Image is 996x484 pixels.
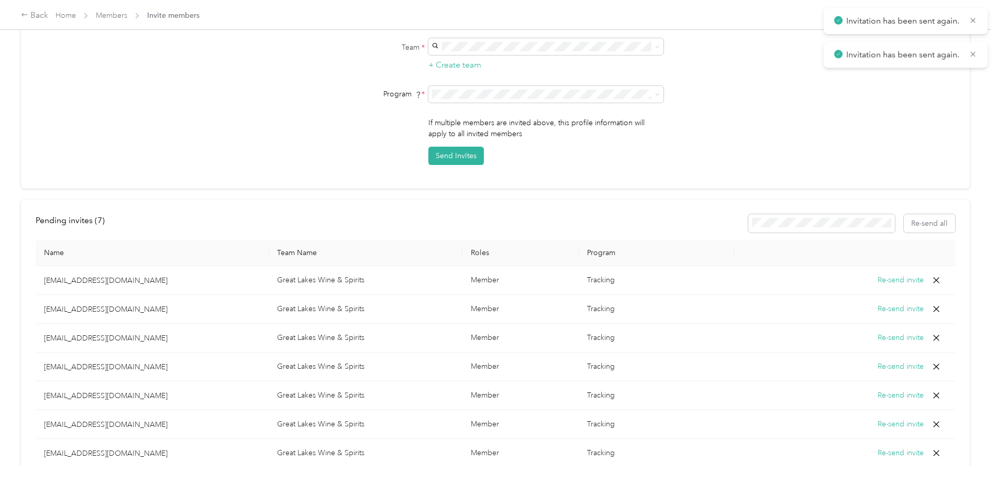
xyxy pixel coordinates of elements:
[277,362,364,371] span: Great Lakes Wine & Spirits
[36,214,112,233] div: left-menu
[44,419,260,430] p: [EMAIL_ADDRESS][DOMAIN_NAME]
[44,361,260,372] p: [EMAIL_ADDRESS][DOMAIN_NAME]
[277,391,364,400] span: Great Lakes Wine & Spirits
[878,303,924,315] button: Re-send invite
[471,448,499,457] span: Member
[878,361,924,372] button: Re-send invite
[96,11,127,20] a: Members
[471,391,499,400] span: Member
[579,240,734,266] th: Program
[587,391,615,400] span: Tracking
[846,49,961,62] p: Invitation has been sent again.
[878,332,924,344] button: Re-send invite
[587,362,615,371] span: Tracking
[587,448,615,457] span: Tracking
[471,420,499,428] span: Member
[462,240,579,266] th: Roles
[44,304,260,315] p: [EMAIL_ADDRESS][DOMAIN_NAME]
[36,240,269,266] th: Name
[277,304,364,313] span: Great Lakes Wine & Spirits
[846,15,961,28] p: Invitation has been sent again.
[277,276,364,284] span: Great Lakes Wine & Spirits
[878,447,924,459] button: Re-send invite
[471,333,499,342] span: Member
[587,420,615,428] span: Tracking
[277,333,364,342] span: Great Lakes Wine & Spirits
[937,425,996,484] iframe: Everlance-gr Chat Button Frame
[44,448,260,459] p: [EMAIL_ADDRESS][DOMAIN_NAME]
[748,214,956,233] div: Resend all invitations
[36,215,105,225] span: Pending invites
[904,214,955,233] button: Re-send all
[878,390,924,401] button: Re-send invite
[587,304,615,313] span: Tracking
[36,214,955,233] div: info-bar
[277,420,364,428] span: Great Lakes Wine & Spirits
[428,117,663,139] p: If multiple members are invited above, this profile information will apply to all invited members
[294,89,425,100] div: Program
[587,333,615,342] span: Tracking
[44,275,260,286] p: [EMAIL_ADDRESS][DOMAIN_NAME]
[471,304,499,313] span: Member
[878,419,924,430] button: Re-send invite
[878,274,924,286] button: Re-send invite
[56,11,76,20] a: Home
[471,276,499,284] span: Member
[277,448,364,457] span: Great Lakes Wine & Spirits
[147,10,200,21] span: Invite members
[587,276,615,284] span: Tracking
[44,333,260,344] p: [EMAIL_ADDRESS][DOMAIN_NAME]
[294,42,425,53] label: Team
[428,147,484,165] button: Send Invites
[269,240,462,266] th: Team Name
[428,59,481,72] button: + Create team
[21,9,48,22] div: Back
[44,390,260,401] p: [EMAIL_ADDRESS][DOMAIN_NAME]
[471,362,499,371] span: Member
[95,215,105,225] span: ( 7 )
